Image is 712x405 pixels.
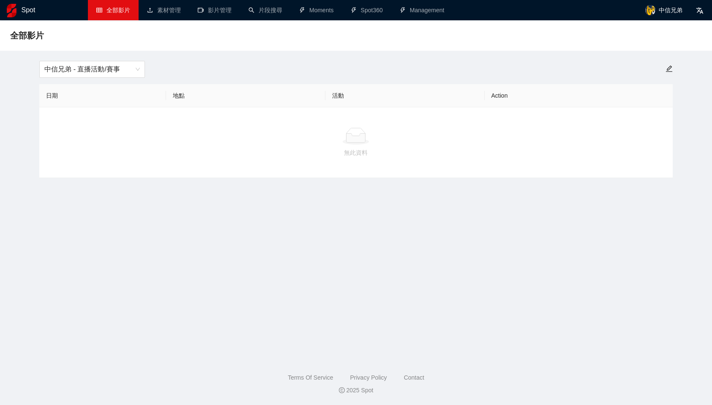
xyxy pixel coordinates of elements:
[350,374,387,381] a: Privacy Policy
[198,7,232,14] a: video-camera影片管理
[44,61,140,77] span: 中信兄弟 - 直播活動/賽事
[339,387,345,393] span: copyright
[96,7,102,13] span: table
[351,7,383,14] a: thunderboltSpot360
[325,84,485,107] th: 活動
[248,7,282,14] a: search片段搜尋
[288,374,333,381] a: Terms Of Service
[166,84,325,107] th: 地點
[46,148,666,157] div: 無此資料
[645,5,655,15] img: avatar
[666,65,673,72] span: edit
[7,386,705,395] div: 2025 Spot
[485,84,673,107] th: Action
[400,7,445,14] a: thunderboltManagement
[147,7,181,14] a: upload素材管理
[404,374,424,381] a: Contact
[299,7,334,14] a: thunderboltMoments
[106,7,130,14] span: 全部影片
[10,29,44,42] span: 全部影片
[7,4,16,17] img: logo
[39,84,166,107] th: 日期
